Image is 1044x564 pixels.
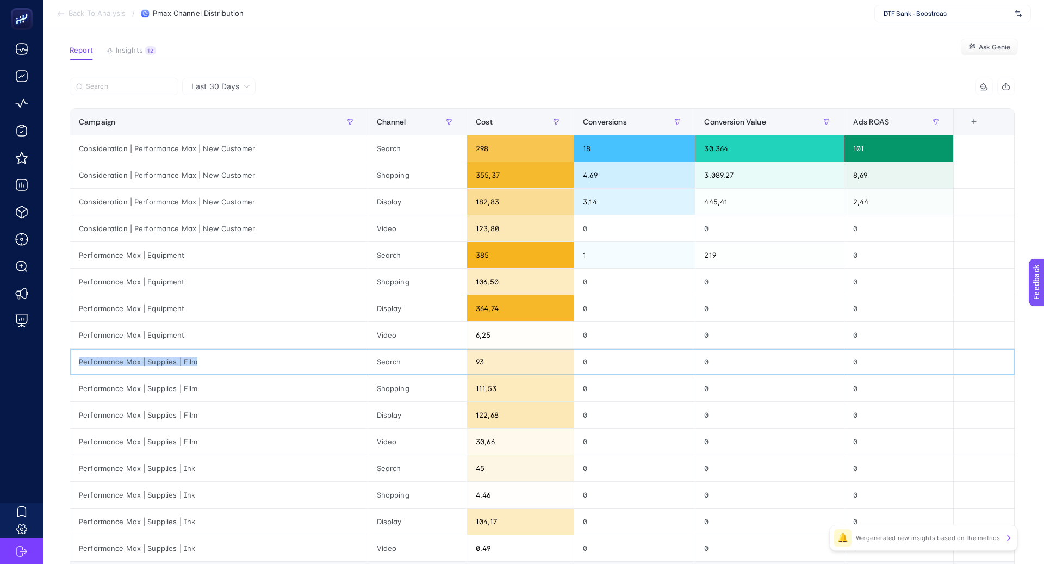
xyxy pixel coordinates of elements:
[844,402,953,428] div: 0
[695,269,843,295] div: 0
[368,189,467,215] div: Display
[70,135,368,162] div: Consideration | Performance Max | New Customer
[368,455,467,481] div: Search
[467,322,574,348] div: 6,25
[467,402,574,428] div: 122,68
[574,482,695,508] div: 0
[86,83,172,91] input: Search
[368,322,467,348] div: Video
[70,269,368,295] div: Performance Max | Equipment
[574,455,695,481] div: 0
[467,215,574,241] div: 123,80
[476,117,493,126] span: Cost
[70,349,368,375] div: Performance Max | Supplies | Film
[844,455,953,481] div: 0
[70,322,368,348] div: Performance Max | Equipment
[962,117,971,141] div: 6 items selected
[695,509,843,535] div: 0
[467,135,574,162] div: 298
[574,349,695,375] div: 0
[467,429,574,455] div: 30,66
[116,46,143,55] span: Insights
[368,162,467,188] div: Shopping
[844,349,953,375] div: 0
[70,482,368,508] div: Performance Max | Supplies | Ink
[79,117,115,126] span: Campaign
[695,189,843,215] div: 445,41
[574,375,695,401] div: 0
[377,117,406,126] span: Channel
[368,375,467,401] div: Shopping
[856,534,1000,542] p: We generated new insights based on the metrics
[695,242,843,268] div: 219
[368,135,467,162] div: Search
[884,9,1011,18] span: DTF Bank - Boostroas
[70,295,368,321] div: Performance Max | Equipment
[583,117,627,126] span: Conversions
[695,482,843,508] div: 0
[574,135,695,162] div: 18
[844,162,953,188] div: 8,69
[695,162,843,188] div: 3.089,27
[844,215,953,241] div: 0
[695,535,843,561] div: 0
[191,81,239,92] span: Last 30 Days
[695,455,843,481] div: 0
[70,535,368,561] div: Performance Max | Supplies | Ink
[467,535,574,561] div: 0,49
[574,242,695,268] div: 1
[695,295,843,321] div: 0
[844,429,953,455] div: 0
[853,117,889,126] span: Ads ROAS
[467,349,574,375] div: 93
[574,189,695,215] div: 3,14
[574,162,695,188] div: 4,69
[368,269,467,295] div: Shopping
[844,509,953,535] div: 0
[844,269,953,295] div: 0
[70,242,368,268] div: Performance Max | Equipment
[695,429,843,455] div: 0
[368,429,467,455] div: Video
[574,509,695,535] div: 0
[70,402,368,428] div: Performance Max | Supplies | Film
[368,242,467,268] div: Search
[574,269,695,295] div: 0
[70,455,368,481] div: Performance Max | Supplies | Ink
[467,509,574,535] div: 104,17
[467,162,574,188] div: 355,37
[368,349,467,375] div: Search
[153,9,244,18] span: Pmax Channel Distribution
[70,189,368,215] div: Consideration | Performance Max | New Customer
[368,215,467,241] div: Video
[132,9,135,17] span: /
[467,455,574,481] div: 45
[844,295,953,321] div: 0
[574,322,695,348] div: 0
[574,535,695,561] div: 0
[574,429,695,455] div: 0
[844,482,953,508] div: 0
[70,509,368,535] div: Performance Max | Supplies | Ink
[7,3,41,12] span: Feedback
[844,242,953,268] div: 0
[368,482,467,508] div: Shopping
[70,429,368,455] div: Performance Max | Supplies | Film
[574,215,695,241] div: 0
[467,482,574,508] div: 4,46
[834,529,852,547] div: 🔔
[844,135,953,162] div: 101
[467,269,574,295] div: 106,50
[695,402,843,428] div: 0
[70,46,93,55] span: Report
[368,509,467,535] div: Display
[145,46,156,55] div: 12
[574,295,695,321] div: 0
[368,295,467,321] div: Display
[979,43,1010,52] span: Ask Genie
[844,375,953,401] div: 0
[961,39,1018,56] button: Ask Genie
[70,215,368,241] div: Consideration | Performance Max | New Customer
[467,189,574,215] div: 182,83
[844,322,953,348] div: 0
